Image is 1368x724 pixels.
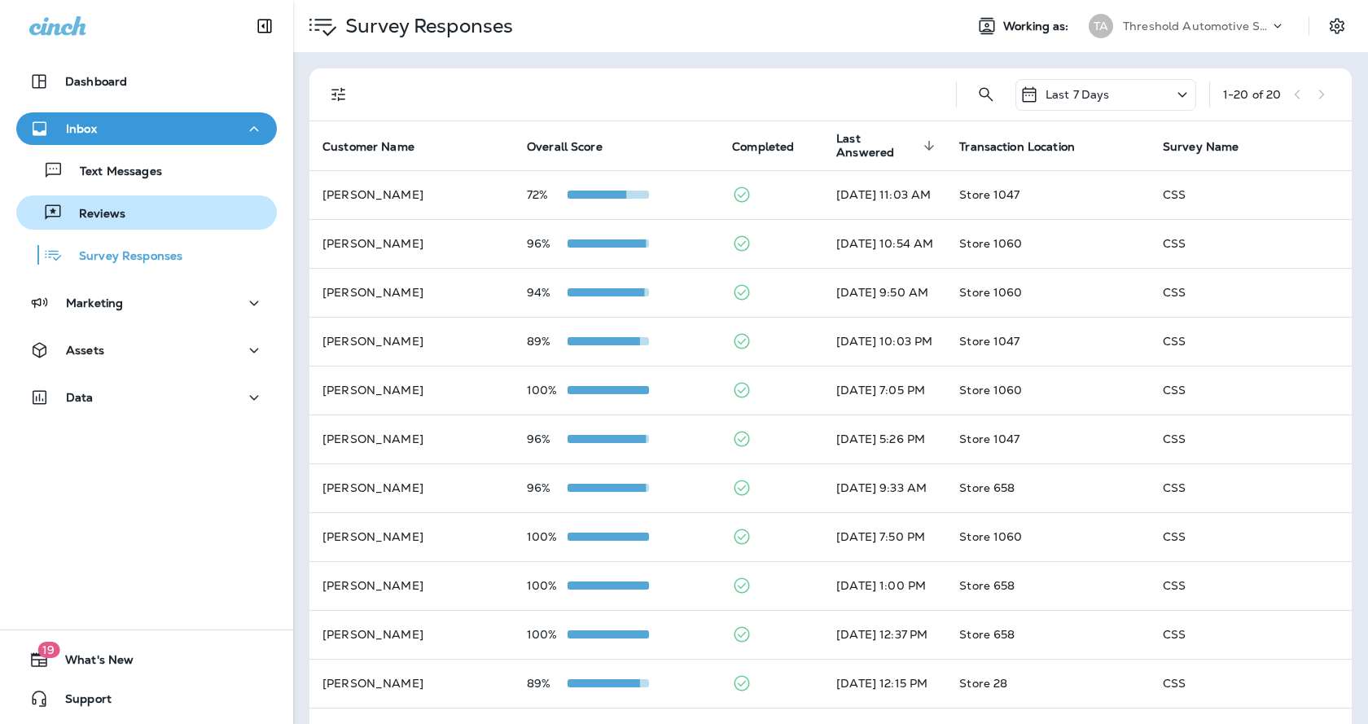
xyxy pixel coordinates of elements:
p: 96% [527,237,568,250]
td: Store 1047 [946,317,1150,366]
td: Store 658 [946,610,1150,659]
p: Survey Responses [63,249,182,265]
span: Survey Name [1163,140,1239,154]
td: [DATE] 9:33 AM [823,463,946,512]
button: Support [16,682,277,715]
p: Last 7 Days [1046,88,1110,101]
p: Survey Responses [339,14,513,38]
p: 96% [527,481,568,494]
td: CSS [1150,366,1352,415]
td: CSS [1150,512,1352,561]
span: Customer Name [322,139,436,154]
span: Survey Name [1163,139,1261,154]
td: [PERSON_NAME] [309,463,514,512]
p: Inbox [66,122,97,135]
td: CSS [1150,219,1352,268]
button: Settings [1322,11,1352,41]
td: [PERSON_NAME] [309,561,514,610]
p: 72% [527,188,568,201]
span: Last Answered [836,132,940,160]
p: Data [66,391,94,404]
button: Data [16,381,277,414]
td: [PERSON_NAME] [309,219,514,268]
td: [PERSON_NAME] [309,317,514,366]
p: 100% [527,530,568,543]
td: [DATE] 1:00 PM [823,561,946,610]
td: Store 658 [946,463,1150,512]
span: What's New [49,653,134,673]
p: Text Messages [64,165,162,180]
div: TA [1089,14,1113,38]
span: Completed [732,140,794,154]
button: Search Survey Responses [970,78,1002,111]
td: Store 1060 [946,219,1150,268]
p: 94% [527,286,568,299]
td: [PERSON_NAME] [309,366,514,415]
p: 100% [527,628,568,641]
p: Assets [66,344,104,357]
p: 89% [527,335,568,348]
span: Completed [732,139,815,154]
span: Last Answered [836,132,919,160]
td: [DATE] 9:50 AM [823,268,946,317]
td: CSS [1150,659,1352,708]
td: [PERSON_NAME] [309,659,514,708]
button: Inbox [16,112,277,145]
td: CSS [1150,415,1352,463]
span: Transaction Location [959,139,1096,154]
button: Reviews [16,195,277,230]
p: 100% [527,384,568,397]
td: CSS [1150,170,1352,219]
td: Store 1060 [946,512,1150,561]
button: 19What's New [16,643,277,676]
td: [DATE] 10:03 PM [823,317,946,366]
td: Store 1047 [946,415,1150,463]
td: [DATE] 12:37 PM [823,610,946,659]
span: Transaction Location [959,140,1075,154]
span: 19 [37,642,59,658]
button: Collapse Sidebar [242,10,287,42]
p: Threshold Automotive Service dba Grease Monkey [1123,20,1269,33]
p: Marketing [66,296,123,309]
button: Survey Responses [16,238,277,272]
td: [PERSON_NAME] [309,610,514,659]
td: [DATE] 12:15 PM [823,659,946,708]
td: CSS [1150,463,1352,512]
button: Dashboard [16,65,277,98]
td: [PERSON_NAME] [309,415,514,463]
td: [PERSON_NAME] [309,512,514,561]
p: Dashboard [65,75,127,88]
td: [DATE] 7:05 PM [823,366,946,415]
p: Reviews [63,207,125,222]
span: Working as: [1003,20,1072,33]
p: 96% [527,432,568,445]
td: [DATE] 10:54 AM [823,219,946,268]
td: CSS [1150,561,1352,610]
td: [PERSON_NAME] [309,170,514,219]
td: CSS [1150,268,1352,317]
button: Marketing [16,287,277,319]
span: Support [49,692,112,712]
td: Store 1060 [946,268,1150,317]
td: Store 658 [946,561,1150,610]
p: 89% [527,677,568,690]
button: Filters [322,78,355,111]
button: Assets [16,334,277,366]
td: Store 28 [946,659,1150,708]
td: [DATE] 5:26 PM [823,415,946,463]
div: 1 - 20 of 20 [1223,88,1281,101]
td: CSS [1150,610,1352,659]
td: [DATE] 7:50 PM [823,512,946,561]
span: Customer Name [322,140,414,154]
td: [DATE] 11:03 AM [823,170,946,219]
p: 100% [527,579,568,592]
span: Overall Score [527,139,624,154]
td: [PERSON_NAME] [309,268,514,317]
button: Text Messages [16,153,277,187]
td: Store 1047 [946,170,1150,219]
td: CSS [1150,317,1352,366]
td: Store 1060 [946,366,1150,415]
span: Overall Score [527,140,603,154]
